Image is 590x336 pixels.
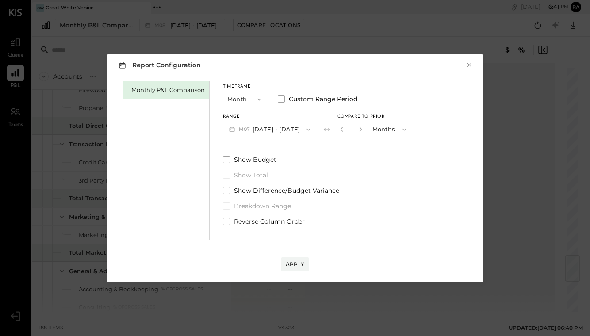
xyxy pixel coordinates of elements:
div: Range [223,115,316,119]
button: Month [223,91,267,107]
button: M07[DATE] - [DATE] [223,121,316,137]
span: Show Budget [234,155,276,164]
div: Timeframe [223,84,267,89]
span: Reverse Column Order [234,217,305,226]
button: × [465,61,473,69]
div: Monthly P&L Comparison [131,86,205,94]
button: Apply [281,257,309,271]
span: Show Difference/Budget Variance [234,186,339,195]
h3: Report Configuration [117,60,201,71]
span: Breakdown Range [234,202,291,210]
button: Months [368,121,412,137]
span: M07 [239,126,253,133]
span: Custom Range Period [289,95,357,103]
span: Compare to Prior [337,115,385,119]
div: Apply [286,260,304,268]
span: Show Total [234,171,268,179]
